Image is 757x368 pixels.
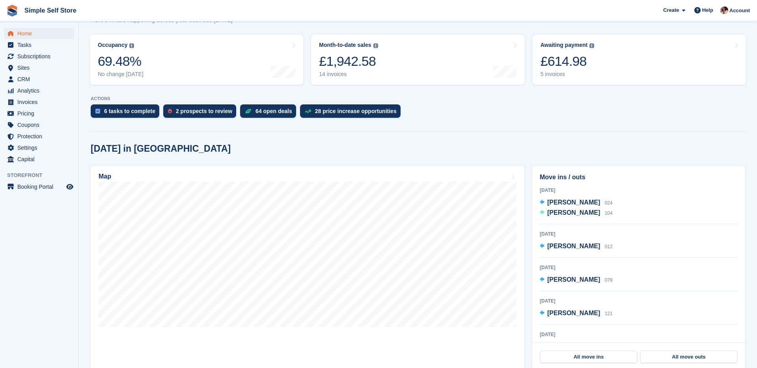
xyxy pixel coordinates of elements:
[605,200,613,206] span: 024
[547,199,600,206] span: [PERSON_NAME]
[319,71,378,78] div: 14 invoices
[319,53,378,69] div: £1,942.58
[21,4,80,17] a: Simple Self Store
[547,243,600,249] span: [PERSON_NAME]
[540,331,738,338] div: [DATE]
[4,28,75,39] a: menu
[605,311,613,316] span: 121
[7,171,78,179] span: Storefront
[17,85,65,96] span: Analytics
[540,275,613,285] a: [PERSON_NAME] 078
[540,309,613,319] a: [PERSON_NAME] 121
[605,244,613,249] span: 012
[91,104,163,122] a: 6 tasks to complete
[17,119,65,130] span: Coupons
[533,35,746,85] a: Awaiting payment £614.98 5 invoices
[98,53,144,69] div: 69.48%
[104,108,155,114] div: 6 tasks to complete
[720,6,728,14] img: Scott McCutcheon
[541,42,588,48] div: Awaiting payment
[4,154,75,165] a: menu
[6,5,18,17] img: stora-icon-8386f47178a22dfd0bd8f6a31ec36ba5ce8667c1dd55bd0f319d3a0aa187defe.svg
[17,28,65,39] span: Home
[17,108,65,119] span: Pricing
[245,108,252,114] img: deal-1b604bf984904fb50ccaf53a9ad4b4a5d6e5aea283cecdc64d6e3604feb123c2.svg
[547,209,600,216] span: [PERSON_NAME]
[95,109,100,113] img: task-75834270c22a3079a89374b754ae025e5fb1db73e45f91037f5363f120a921f8.svg
[65,182,75,191] a: Preview store
[4,142,75,153] a: menu
[17,51,65,62] span: Subscriptions
[663,6,679,14] span: Create
[702,6,713,14] span: Help
[540,351,637,363] a: All move ins
[17,142,65,153] span: Settings
[17,154,65,165] span: Capital
[17,62,65,73] span: Sites
[589,43,594,48] img: icon-info-grey-7440780725fd019a000dd9b08b2336e03edf1995a4989e88bcd33f0948082b44.svg
[315,108,397,114] div: 28 price increase opportunities
[305,110,311,113] img: price_increase_opportunities-93ffe204e8149a01c8c9dc8f82e8f89637d9d84a8eef4429ea346261dce0b2c0.svg
[605,210,613,216] span: 104
[311,35,524,85] a: Month-to-date sales £1,942.58 14 invoices
[540,187,738,194] div: [DATE]
[541,53,595,69] div: £614.98
[98,71,144,78] div: No change [DATE]
[4,97,75,108] a: menu
[4,181,75,192] a: menu
[4,62,75,73] a: menu
[547,276,600,283] span: [PERSON_NAME]
[90,35,303,85] a: Occupancy 69.48% No change [DATE]
[4,131,75,142] a: menu
[255,108,292,114] div: 64 open deals
[540,198,613,208] a: [PERSON_NAME] 024
[540,242,613,252] a: [PERSON_NAME] 012
[4,51,75,62] a: menu
[163,104,240,122] a: 2 prospects to review
[540,230,738,238] div: [DATE]
[300,104,405,122] a: 28 price increase opportunities
[17,181,65,192] span: Booking Portal
[17,39,65,50] span: Tasks
[129,43,134,48] img: icon-info-grey-7440780725fd019a000dd9b08b2336e03edf1995a4989e88bcd33f0948082b44.svg
[729,7,750,15] span: Account
[4,85,75,96] a: menu
[91,96,745,101] p: ACTIONS
[240,104,300,122] a: 64 open deals
[540,173,738,182] h2: Move ins / outs
[168,109,172,113] img: prospect-51fa495bee0391a8d652442698ab0144808aea92771e9ea1ae160a38d050c398.svg
[540,208,613,218] a: [PERSON_NAME] 104
[17,97,65,108] span: Invoices
[605,277,613,283] span: 078
[540,264,738,271] div: [DATE]
[4,119,75,130] a: menu
[319,42,371,48] div: Month-to-date sales
[98,42,127,48] div: Occupancy
[547,310,600,316] span: [PERSON_NAME]
[541,71,595,78] div: 5 invoices
[17,74,65,85] span: CRM
[4,39,75,50] a: menu
[4,108,75,119] a: menu
[640,351,737,363] a: All move outs
[91,143,231,154] h2: [DATE] in [GEOGRAPHIC_DATA]
[17,131,65,142] span: Protection
[4,74,75,85] a: menu
[540,297,738,305] div: [DATE]
[176,108,232,114] div: 2 prospects to review
[373,43,378,48] img: icon-info-grey-7440780725fd019a000dd9b08b2336e03edf1995a4989e88bcd33f0948082b44.svg
[99,173,111,180] h2: Map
